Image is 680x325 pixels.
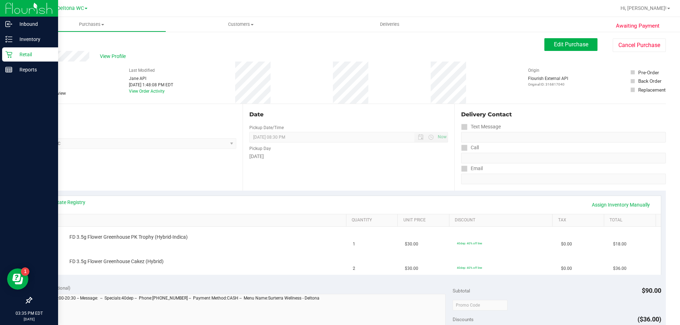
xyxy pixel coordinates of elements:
a: View Order Activity [129,89,165,94]
label: Origin [528,67,539,74]
inline-svg: Inventory [5,36,12,43]
div: Location [31,110,236,119]
div: Jane API [129,75,173,82]
a: Customers [166,17,315,32]
label: Pickup Date/Time [249,124,284,131]
span: $36.00 [613,265,627,272]
label: Call [461,143,479,153]
span: $0.00 [561,265,572,272]
span: 2 [353,265,355,272]
a: Purchases [17,17,166,32]
p: Inventory [12,35,55,43]
div: Replacement [638,86,665,93]
div: [DATE] [249,153,448,160]
label: Text Message [461,122,501,132]
div: [DATE] 1:48:08 PM EDT [129,82,173,88]
iframe: Resource center unread badge [21,267,29,276]
span: Customers [166,21,315,28]
p: Inbound [12,20,55,28]
span: $0.00 [561,241,572,248]
span: Deltona WC [57,5,84,11]
span: 40dep: 40% off line [457,266,482,269]
iframe: Resource center [7,268,28,290]
div: Pre-Order [638,69,659,76]
button: Cancel Purchase [613,39,666,52]
label: Email [461,163,483,174]
a: Assign Inventory Manually [587,199,654,211]
p: [DATE] [3,317,55,322]
span: Purchases [17,21,166,28]
div: Flourish External API [528,75,568,87]
a: Unit Price [403,217,447,223]
label: Last Modified [129,67,155,74]
span: Awaiting Payment [616,22,659,30]
a: View State Registry [43,199,85,206]
p: Reports [12,65,55,74]
button: Edit Purchase [544,38,597,51]
a: Tax [558,217,601,223]
span: Deliveries [370,21,409,28]
span: $30.00 [405,241,418,248]
div: Date [249,110,448,119]
input: Format: (999) 999-9999 [461,132,666,143]
span: Subtotal [453,288,470,294]
div: Delivery Contact [461,110,666,119]
p: 03:35 PM EDT [3,310,55,317]
inline-svg: Reports [5,66,12,73]
span: 40dep: 40% off line [457,242,482,245]
span: $30.00 [405,265,418,272]
p: Original ID: 316817040 [528,82,568,87]
a: Deliveries [315,17,464,32]
span: $18.00 [613,241,627,248]
span: ($36.00) [637,315,661,323]
span: Hi, [PERSON_NAME]! [620,5,667,11]
span: 1 [353,241,355,248]
inline-svg: Retail [5,51,12,58]
a: SKU [42,217,343,223]
span: FD 3.5g Flower Greenhouse Cakez (Hybrid) [69,258,164,265]
input: Promo Code [453,300,508,311]
span: View Profile [100,53,128,60]
span: FD 3.5g Flower Greenhouse PK Trophy (Hybrid-Indica) [69,234,188,240]
input: Format: (999) 999-9999 [461,153,666,163]
span: Edit Purchase [554,41,588,48]
p: Retail [12,50,55,59]
a: Quantity [352,217,395,223]
a: Total [610,217,653,223]
span: $90.00 [642,287,661,294]
inline-svg: Inbound [5,21,12,28]
label: Pickup Day [249,145,271,152]
a: Discount [455,217,550,223]
div: Back Order [638,77,662,85]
